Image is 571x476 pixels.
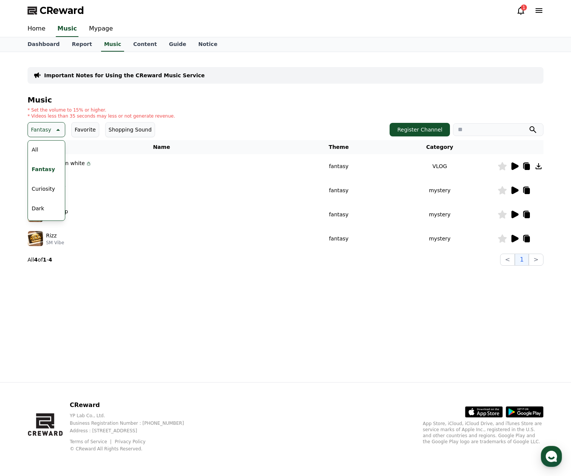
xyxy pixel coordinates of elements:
th: Name [28,140,296,154]
a: Settings [97,239,145,258]
td: mystery [382,227,497,251]
td: mystery [382,202,497,227]
span: Home [19,250,32,256]
p: CReward [70,401,196,410]
button: Curiosity [29,181,58,197]
a: 1 [516,6,525,15]
a: Dashboard [21,37,66,52]
td: mystery [382,178,497,202]
a: Privacy Policy [115,439,146,444]
button: Shopping Sound [105,122,155,137]
a: Music [56,21,78,37]
button: Fantasy [29,161,58,178]
button: Favorite [71,122,99,137]
p: * Set the volume to 15% or higher. [28,107,175,113]
p: YP Lab Co., Ltd. [70,413,196,419]
a: Notice [192,37,224,52]
span: Messages [63,251,85,257]
td: fantasy [296,154,382,178]
p: SM Vibe [46,240,64,246]
th: Category [382,140,497,154]
strong: 4 [48,257,52,263]
p: © CReward All Rights Reserved. [70,446,196,452]
a: Report [66,37,98,52]
td: fantasy [296,227,382,251]
p: Flow J [46,167,92,173]
td: fantasy [296,178,382,202]
div: 1 [521,5,527,11]
p: All of - [28,256,52,263]
a: Messages [50,239,97,258]
td: VLOG [382,154,497,178]
th: Theme [296,140,382,154]
strong: 1 [43,257,47,263]
a: Music [101,37,124,52]
p: Address : [STREET_ADDRESS] [70,428,196,434]
p: Fantasy [31,124,51,135]
a: Guide [163,37,192,52]
button: < [500,254,515,266]
a: Terms of Service [70,439,113,444]
button: 1 [515,254,528,266]
p: Rizz [46,232,57,240]
span: CReward [40,5,84,17]
td: fantasy [296,202,382,227]
p: App Store, iCloud, iCloud Drive, and iTunes Store are service marks of Apple Inc., registered in ... [423,421,543,445]
button: Fantasy [28,122,65,137]
h4: Music [28,96,543,104]
p: Mood on white [46,159,85,167]
p: Business Registration Number : [PHONE_NUMBER] [70,420,196,426]
a: Content [127,37,163,52]
span: Settings [112,250,130,256]
a: Important Notes for Using the CReward Music Service [44,72,205,79]
button: > [529,254,543,266]
button: All [29,141,41,158]
a: Home [21,21,51,37]
a: Mypage [83,21,119,37]
button: Dark [29,200,47,217]
p: * Videos less than 35 seconds may less or not generate revenue. [28,113,175,119]
a: CReward [28,5,84,17]
a: Home [2,239,50,258]
button: Register Channel [390,123,450,136]
strong: 4 [34,257,38,263]
img: music [28,231,43,246]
